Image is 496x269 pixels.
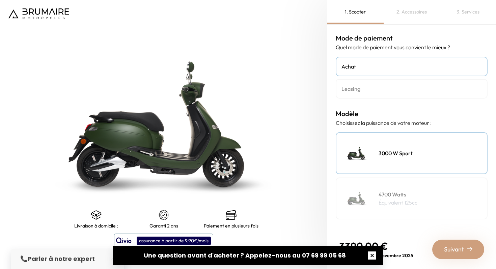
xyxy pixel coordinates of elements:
a: Leasing [336,79,488,99]
h4: 4700 Watts [379,190,417,198]
h4: Achat [341,62,482,71]
img: Scooter [340,182,374,215]
span: Suivant [444,245,464,254]
img: shipping.png [91,210,102,220]
h4: 3000 W Sport [379,149,413,157]
p: Quel mode de paiement vous convient le mieux ? [336,43,488,51]
h4: Leasing [341,85,482,93]
img: Logo de Brumaire [8,8,69,19]
h3: Mode de paiement [336,33,488,43]
img: Scooter [340,136,374,170]
p: Choisissez la puissance de votre moteur : [336,119,488,127]
button: assurance à partir de 9,90€/mois [114,234,213,248]
div: assurance à partir de 9,90€/mois [137,237,211,245]
span: 3390,00 € [339,240,388,252]
img: credit-cards.png [226,210,237,220]
p: Paiement en plusieurs fois [204,223,258,228]
p: Équivalent 125cc [379,198,417,207]
img: logo qivio [116,237,132,245]
span: Novembre 2025 [379,252,413,259]
p: Livraison à domicile : [74,223,118,228]
img: right-arrow-2.png [467,246,472,251]
p: Garanti 2 ans [149,223,178,228]
h3: Couleur [336,230,488,240]
h3: Modèle [336,109,488,119]
img: certificat-de-garantie.png [158,210,169,220]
